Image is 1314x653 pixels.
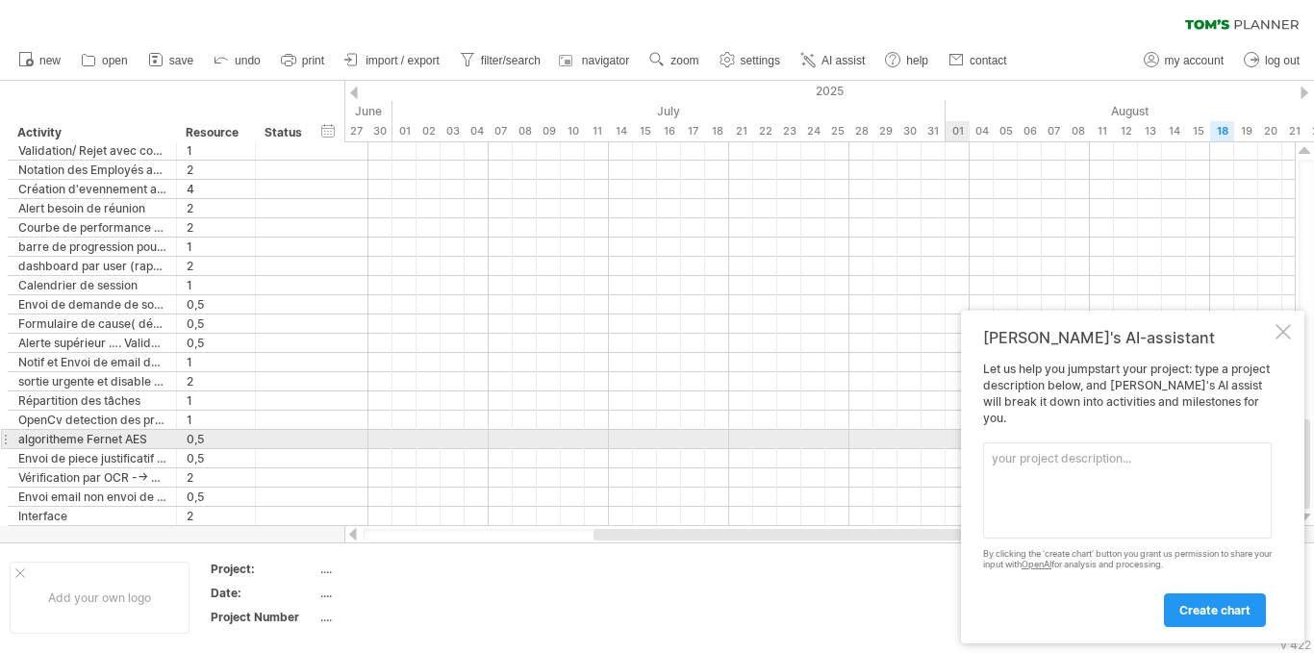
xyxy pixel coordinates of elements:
[1114,121,1138,141] div: Tuesday, 12 August 2025
[187,314,245,333] div: 0,5
[1042,121,1066,141] div: Thursday, 7 August 2025
[187,141,245,160] div: 1
[187,353,245,371] div: 1
[556,48,635,73] a: navigator
[922,121,946,141] div: Thursday, 31 July 2025
[825,121,849,141] div: Friday, 25 July 2025
[944,48,1013,73] a: contact
[265,123,307,142] div: Status
[1258,121,1282,141] div: Wednesday, 20 August 2025
[187,430,245,448] div: 0,5
[235,54,261,67] span: undo
[18,199,166,217] div: Alert besoin de réunion
[1018,121,1042,141] div: Wednesday, 6 August 2025
[392,121,417,141] div: Tuesday, 1 July 2025
[753,121,777,141] div: Tuesday, 22 July 2025
[187,199,245,217] div: 2
[18,507,166,525] div: Interface
[18,295,166,314] div: Envoi de demande de sortie urgente
[465,121,489,141] div: Friday, 4 July 2025
[18,257,166,275] div: dashboard par user (rapports, étoile , performance par semaine/mois)
[187,449,245,467] div: 0,5
[186,123,244,142] div: Resource
[18,468,166,487] div: Vérification par OCR --> validation ou rejet (heure de retour )
[906,54,928,67] span: help
[537,121,561,141] div: Wednesday, 9 July 2025
[344,121,368,141] div: Friday, 27 June 2025
[1138,121,1162,141] div: Wednesday, 13 August 2025
[946,121,970,141] div: Friday, 1 August 2025
[18,372,166,390] div: sortie urgente et disable employés
[983,328,1272,347] div: [PERSON_NAME]'s AI-assistant
[609,121,633,141] div: Monday, 14 July 2025
[187,391,245,410] div: 1
[1234,121,1258,141] div: Tuesday, 19 August 2025
[187,507,245,525] div: 2
[657,121,681,141] div: Wednesday, 16 July 2025
[187,488,245,506] div: 0,5
[489,121,513,141] div: Monday, 7 July 2025
[18,449,166,467] div: Envoi de piece justificatif aux superieur
[187,218,245,237] div: 2
[187,372,245,390] div: 2
[1090,121,1114,141] div: Monday, 11 August 2025
[796,48,871,73] a: AI assist
[187,276,245,294] div: 1
[320,609,482,625] div: ....
[1265,54,1300,67] span: log out
[18,314,166,333] div: Formulaire de cause( décès, hopital, ) de demande sortie
[1066,121,1090,141] div: Friday, 8 August 2025
[585,121,609,141] div: Friday, 11 July 2025
[897,121,922,141] div: Wednesday, 30 July 2025
[970,121,994,141] div: Monday, 4 August 2025
[849,121,873,141] div: Monday, 28 July 2025
[983,549,1272,570] div: By clicking the 'create chart' button you grant us permission to share your input with for analys...
[102,54,128,67] span: open
[705,121,729,141] div: Friday, 18 July 2025
[741,54,780,67] span: settings
[211,585,316,601] div: Date:
[18,430,166,448] div: algoritheme Fernet AES
[1186,121,1210,141] div: Friday, 15 August 2025
[368,121,392,141] div: Monday, 30 June 2025
[513,121,537,141] div: Tuesday, 8 July 2025
[18,488,166,506] div: Envoi email non envoi de PJ
[681,121,705,141] div: Thursday, 17 July 2025
[1164,593,1266,627] a: create chart
[340,48,445,73] a: import / export
[18,141,166,160] div: Validation/ Rejet avec commentaire
[481,54,541,67] span: filter/search
[187,257,245,275] div: 2
[994,121,1018,141] div: Tuesday, 5 August 2025
[873,121,897,141] div: Tuesday, 29 July 2025
[1162,121,1186,141] div: Thursday, 14 August 2025
[320,561,482,577] div: ....
[729,121,753,141] div: Monday, 21 July 2025
[18,353,166,371] div: Notif et Envoi de email de confirmation
[1280,638,1311,652] div: v 422
[276,48,330,73] a: print
[39,54,61,67] span: new
[801,121,825,141] div: Thursday, 24 July 2025
[417,121,441,141] div: Wednesday, 2 July 2025
[211,561,316,577] div: Project:
[777,121,801,141] div: Wednesday, 23 July 2025
[1022,559,1051,569] a: OpenAI
[320,585,482,601] div: ....
[1139,48,1229,73] a: my account
[169,54,193,67] span: save
[1179,603,1251,617] span: create chart
[187,295,245,314] div: 0,5
[18,411,166,429] div: OpenCv detection des prénoms
[187,334,245,352] div: 0,5
[715,48,786,73] a: settings
[1165,54,1224,67] span: my account
[18,238,166,256] div: barre de progression pour chaque employes avec les KPI
[76,48,134,73] a: open
[582,54,629,67] span: navigator
[187,161,245,179] div: 2
[1282,121,1306,141] div: Thursday, 21 August 2025
[187,411,245,429] div: 1
[366,54,440,67] span: import / export
[561,121,585,141] div: Thursday, 10 July 2025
